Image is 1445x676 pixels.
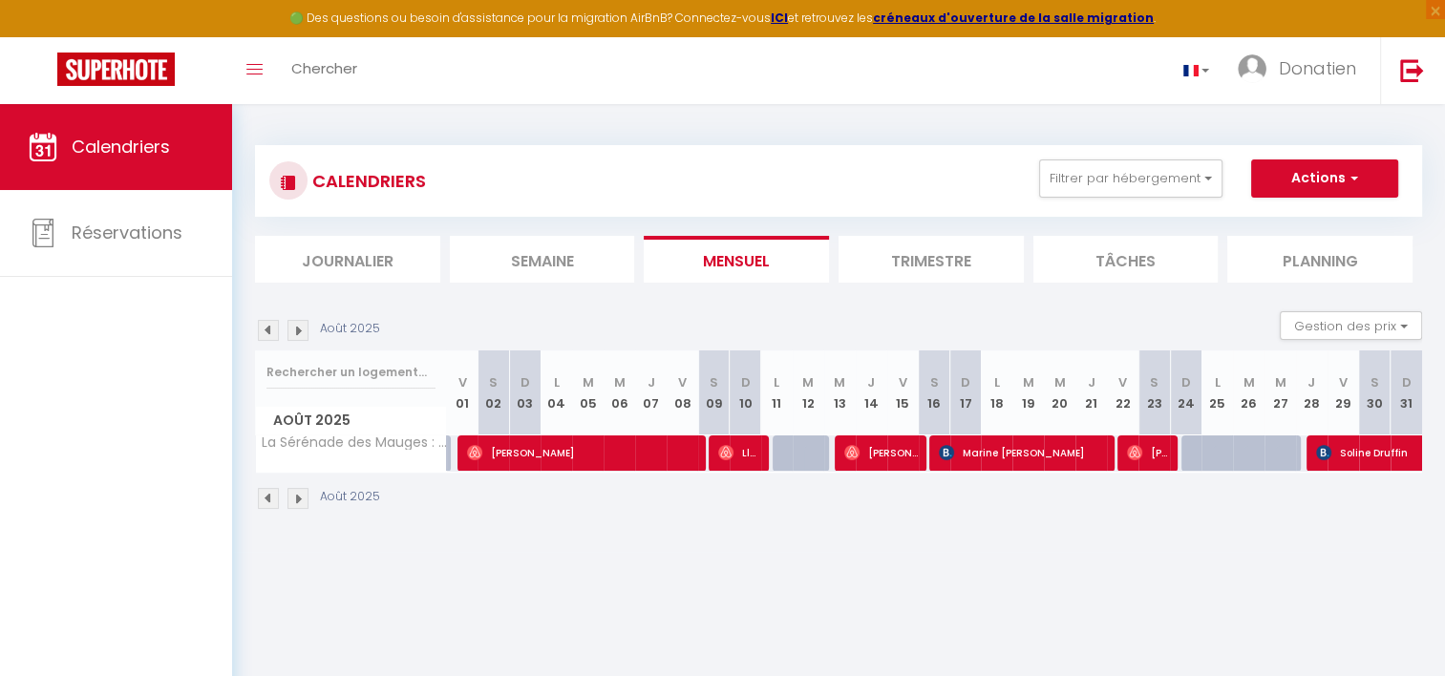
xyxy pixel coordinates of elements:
[1233,350,1264,435] th: 26
[1150,373,1158,391] abbr: S
[1088,373,1095,391] abbr: J
[1181,373,1191,391] abbr: D
[1280,311,1422,340] button: Gestion des prix
[447,350,478,435] th: 01
[867,373,875,391] abbr: J
[919,350,950,435] th: 16
[981,350,1012,435] th: 18
[648,373,655,391] abbr: J
[308,159,426,202] h3: CALENDRIERS
[698,350,730,435] th: 09
[740,373,750,391] abbr: D
[604,350,635,435] th: 06
[839,236,1024,283] li: Trimestre
[583,373,594,391] abbr: M
[1238,54,1266,83] img: ...
[1107,350,1138,435] th: 22
[1138,350,1170,435] th: 23
[1328,350,1359,435] th: 29
[1033,236,1219,283] li: Tâches
[521,373,530,391] abbr: D
[1054,373,1066,391] abbr: M
[57,53,175,86] img: Super Booking
[1214,373,1220,391] abbr: L
[710,373,718,391] abbr: S
[939,434,1107,471] span: Marine [PERSON_NAME]
[320,488,380,506] p: Août 2025
[635,350,667,435] th: 07
[1012,350,1044,435] th: 19
[899,373,907,391] abbr: V
[930,373,939,391] abbr: S
[1243,373,1254,391] abbr: M
[994,373,1000,391] abbr: L
[554,373,560,391] abbr: L
[761,350,793,435] th: 11
[793,350,824,435] th: 12
[824,350,856,435] th: 13
[856,350,887,435] th: 14
[771,10,788,26] a: ICI
[961,373,970,391] abbr: D
[15,8,73,65] button: Ouvrir le widget de chat LiveChat
[1391,350,1422,435] th: 31
[718,434,760,471] span: Llorca Herviaux
[1371,373,1379,391] abbr: S
[291,58,357,78] span: Chercher
[667,350,698,435] th: 08
[1251,159,1398,198] button: Actions
[320,320,380,338] p: Août 2025
[834,373,845,391] abbr: M
[1201,350,1233,435] th: 25
[256,407,446,434] span: Août 2025
[644,236,829,283] li: Mensuel
[72,221,182,244] span: Réservations
[950,350,982,435] th: 17
[277,37,372,104] a: Chercher
[1075,350,1107,435] th: 21
[1264,350,1296,435] th: 27
[774,373,779,391] abbr: L
[509,350,541,435] th: 03
[1023,373,1034,391] abbr: M
[1279,56,1356,80] span: Donatien
[1127,434,1169,471] span: [PERSON_NAME]
[1296,350,1328,435] th: 28
[1339,373,1348,391] abbr: V
[541,350,572,435] th: 04
[1039,159,1222,198] button: Filtrer par hébergement
[72,135,170,158] span: Calendriers
[730,350,761,435] th: 10
[255,236,440,283] li: Journalier
[1274,373,1286,391] abbr: M
[572,350,604,435] th: 05
[614,373,626,391] abbr: M
[887,350,919,435] th: 15
[1118,373,1127,391] abbr: V
[457,373,466,391] abbr: V
[450,236,635,283] li: Semaine
[467,434,698,471] span: [PERSON_NAME]
[266,355,436,390] input: Rechercher un logement...
[259,435,450,450] span: La Sérénade des Mauges : Charme, Nature, Détente
[844,434,918,471] span: [PERSON_NAME]
[873,10,1154,26] a: créneaux d'ouverture de la salle migration
[1307,373,1315,391] abbr: J
[802,373,814,391] abbr: M
[1400,58,1424,82] img: logout
[1402,373,1412,391] abbr: D
[489,373,498,391] abbr: S
[1359,350,1391,435] th: 30
[678,373,687,391] abbr: V
[1044,350,1075,435] th: 20
[1227,236,1413,283] li: Planning
[1223,37,1380,104] a: ... Donatien
[1170,350,1201,435] th: 24
[478,350,509,435] th: 02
